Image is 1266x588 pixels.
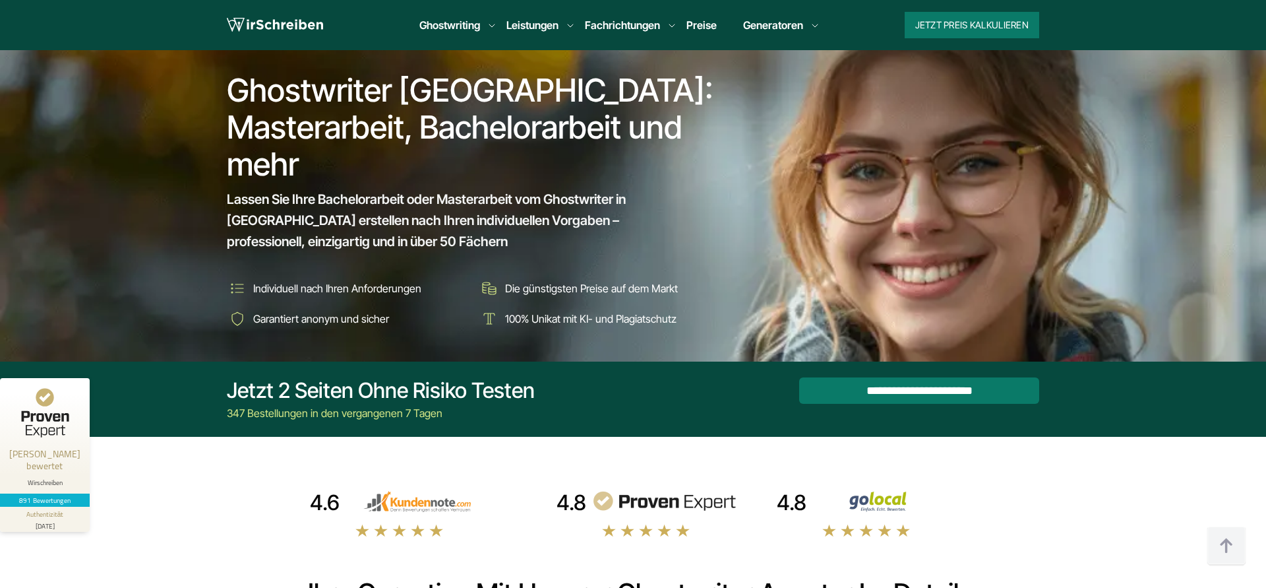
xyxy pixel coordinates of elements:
[905,12,1039,38] button: Jetzt Preis kalkulieren
[227,72,723,183] h1: Ghostwriter [GEOGRAPHIC_DATA]: Masterarbeit, Bachelorarbeit und mehr
[227,308,469,329] li: Garantiert anonym und sicher
[419,17,480,33] a: Ghostwriting
[345,491,490,512] img: kundennote
[601,523,691,538] img: stars
[585,17,660,33] a: Fachrichtungen
[26,509,64,519] div: Authentizität
[227,377,535,404] div: Jetzt 2 Seiten ohne Risiko testen
[227,15,323,35] img: logo wirschreiben
[479,308,721,329] li: 100% Unikat mit KI- und Plagiatschutz
[479,308,500,329] img: 100% Unikat mit KI- und Plagiatschutz
[822,523,911,538] img: stars
[227,278,248,299] img: Individuell nach Ihren Anforderungen
[310,490,340,516] div: 4.6
[479,278,721,299] li: Die günstigsten Preise auf dem Markt
[479,278,500,299] img: Die günstigsten Preise auf dem Markt
[355,523,444,538] img: stars
[5,519,84,529] div: [DATE]
[686,18,717,32] a: Preise
[227,308,248,329] img: Garantiert anonym und sicher
[5,478,84,487] div: Wirschreiben
[227,278,469,299] li: Individuell nach Ihren Anforderungen
[743,17,803,33] a: Generatoren
[506,17,558,33] a: Leistungen
[1207,527,1246,566] img: button top
[591,491,737,512] img: provenexpert reviews
[557,490,586,516] div: 4.8
[812,491,957,512] img: Wirschreiben Bewertungen
[227,405,535,421] div: 347 Bestellungen in den vergangenen 7 Tagen
[227,189,698,252] span: Lassen Sie Ihre Bachelorarbeit oder Masterarbeit vom Ghostwriter in [GEOGRAPHIC_DATA] erstellen n...
[777,490,806,516] div: 4.8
